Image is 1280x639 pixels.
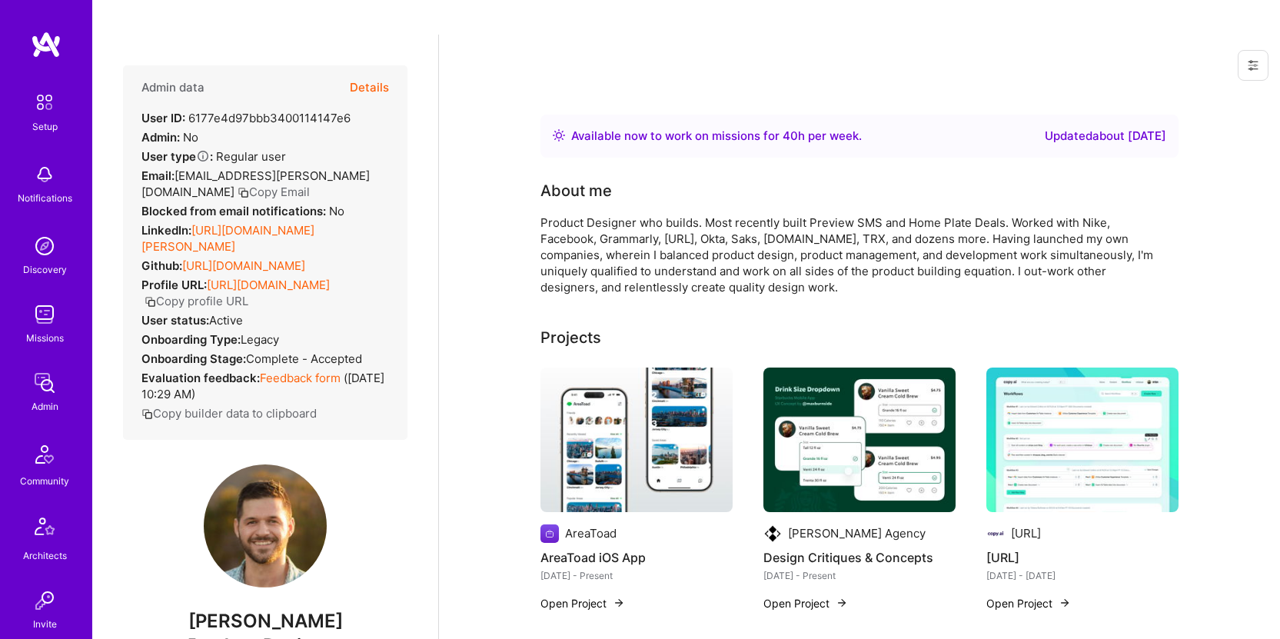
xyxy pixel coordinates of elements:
[29,299,60,330] img: teamwork
[145,293,248,309] button: Copy profile URL
[141,258,182,273] strong: Github:
[246,351,362,366] span: Complete - Accepted
[141,168,370,199] span: [EMAIL_ADDRESS][PERSON_NAME][DOMAIN_NAME]
[26,330,64,346] div: Missions
[763,368,956,512] img: Design Critiques & Concepts
[260,371,341,385] a: Feedback form
[553,129,565,141] img: Availability
[141,110,351,126] div: 6177e4d97bbb3400114147e6
[209,313,243,328] span: Active
[986,567,1179,584] div: [DATE] - [DATE]
[350,65,389,110] button: Details
[141,203,344,219] div: No
[141,204,329,218] strong: Blocked from email notifications:
[986,368,1179,512] img: Copy.ai
[32,398,58,414] div: Admin
[20,473,69,489] div: Community
[196,149,210,163] i: Help
[241,332,279,347] span: legacy
[1059,597,1071,609] img: arrow-right
[207,278,330,292] a: [URL][DOMAIN_NAME]
[141,405,317,421] button: Copy builder data to clipboard
[565,525,617,541] div: AreaToad
[540,567,733,584] div: [DATE] - Present
[141,130,180,145] strong: Admin:
[141,371,260,385] strong: Evaluation feedback:
[238,187,249,198] i: icon Copy
[26,511,63,547] img: Architects
[763,595,848,611] button: Open Project
[836,597,848,609] img: arrow-right
[540,547,733,567] h4: AreaToad iOS App
[986,595,1071,611] button: Open Project
[763,524,782,543] img: Company logo
[571,127,862,145] div: Available now to work on missions for h per week .
[32,118,58,135] div: Setup
[29,231,60,261] img: discovery
[26,436,63,473] img: Community
[238,184,310,200] button: Copy Email
[31,31,62,58] img: logo
[182,258,305,273] a: [URL][DOMAIN_NAME]
[986,547,1179,567] h4: [URL]
[141,408,153,420] i: icon Copy
[141,81,204,95] h4: Admin data
[23,547,67,564] div: Architects
[29,159,60,190] img: bell
[540,179,612,202] div: About me
[141,148,286,165] div: Regular user
[141,278,207,292] strong: Profile URL:
[33,616,57,632] div: Invite
[540,215,1155,295] div: Product Designer who builds. Most recently built Preview SMS and Home Plate Deals. Worked with Ni...
[540,524,559,543] img: Company logo
[141,149,213,164] strong: User type :
[540,368,733,512] img: AreaToad iOS App
[18,190,72,206] div: Notifications
[613,597,625,609] img: arrow-right
[788,525,926,541] div: [PERSON_NAME] Agency
[763,567,956,584] div: [DATE] - Present
[28,86,61,118] img: setup
[783,128,798,143] span: 40
[1011,525,1041,541] div: [URL]
[141,370,389,402] div: ( [DATE] 10:29 AM )
[141,332,241,347] strong: Onboarding Type:
[141,313,209,328] strong: User status:
[141,223,191,238] strong: LinkedIn:
[29,585,60,616] img: Invite
[204,464,327,587] img: User Avatar
[23,261,67,278] div: Discovery
[141,223,314,254] a: [URL][DOMAIN_NAME][PERSON_NAME]
[763,547,956,567] h4: Design Critiques & Concepts
[141,351,246,366] strong: Onboarding Stage:
[141,168,175,183] strong: Email:
[540,595,625,611] button: Open Project
[29,368,60,398] img: admin teamwork
[141,129,198,145] div: No
[986,524,1005,543] img: Company logo
[1045,127,1166,145] div: Updated about [DATE]
[123,610,407,633] span: [PERSON_NAME]
[145,296,156,308] i: icon Copy
[540,326,601,349] div: Projects
[141,111,185,125] strong: User ID:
